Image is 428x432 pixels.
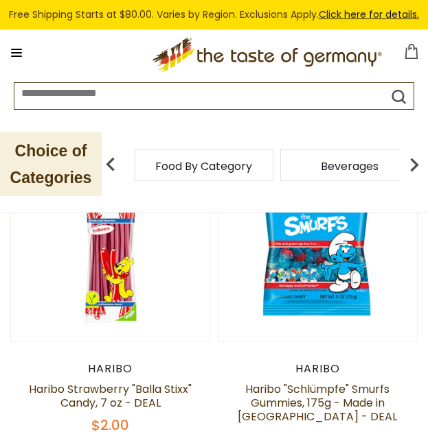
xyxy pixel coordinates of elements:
img: Haribo Balla Stixx [11,143,210,341]
a: Food By Category [155,161,252,171]
a: Click here for details. [319,8,419,21]
img: next arrow [401,151,428,178]
a: Beverages [321,161,379,171]
div: Free Shipping Starts at $80.00. Varies by Region. Exclusions Apply. [7,7,421,23]
img: Haribo The Smurfs Gummies [218,143,417,341]
div: Haribo [218,362,418,376]
a: Haribo "Schlümpfe" Smurfs Gummies, 175g - Made in [GEOGRAPHIC_DATA] - DEAL [238,381,397,424]
a: Haribo Strawberry "Balla Stixx" Candy, 7 oz - DEAL [29,381,192,411]
div: Haribo [10,362,210,376]
img: previous arrow [97,151,124,178]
